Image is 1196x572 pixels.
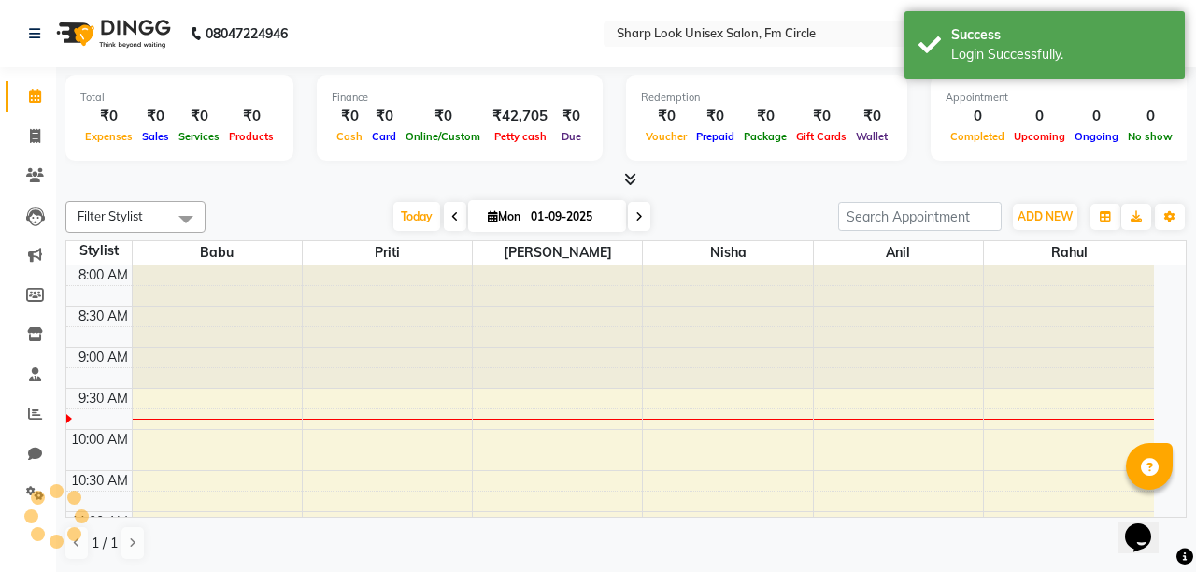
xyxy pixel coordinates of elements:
[303,241,472,265] span: Priti
[67,430,132,450] div: 10:00 AM
[75,389,132,408] div: 9:30 AM
[206,7,288,60] b: 08047224946
[691,130,739,143] span: Prepaid
[66,241,132,261] div: Stylist
[490,130,551,143] span: Petty cash
[133,241,302,265] span: Babu
[984,241,1154,265] span: Rahul
[814,241,983,265] span: Anil
[1123,130,1177,143] span: No show
[946,90,1177,106] div: Appointment
[473,241,642,265] span: [PERSON_NAME]
[1123,106,1177,127] div: 0
[80,130,137,143] span: Expenses
[791,106,851,127] div: ₹0
[641,90,892,106] div: Redemption
[946,130,1009,143] span: Completed
[525,203,619,231] input: 2025-09-01
[555,106,588,127] div: ₹0
[75,265,132,285] div: 8:00 AM
[739,130,791,143] span: Package
[92,534,118,553] span: 1 / 1
[367,106,401,127] div: ₹0
[1070,130,1123,143] span: Ongoing
[1013,204,1077,230] button: ADD NEW
[137,130,174,143] span: Sales
[174,130,224,143] span: Services
[1018,209,1073,223] span: ADD NEW
[393,202,440,231] span: Today
[75,348,132,367] div: 9:00 AM
[78,208,143,223] span: Filter Stylist
[1009,130,1070,143] span: Upcoming
[224,106,278,127] div: ₹0
[48,7,176,60] img: logo
[224,130,278,143] span: Products
[641,106,691,127] div: ₹0
[75,307,132,326] div: 8:30 AM
[946,106,1009,127] div: 0
[332,90,588,106] div: Finance
[67,471,132,491] div: 10:30 AM
[332,106,367,127] div: ₹0
[1118,497,1177,553] iframe: chat widget
[174,106,224,127] div: ₹0
[137,106,174,127] div: ₹0
[557,130,586,143] span: Due
[851,130,892,143] span: Wallet
[401,106,485,127] div: ₹0
[641,130,691,143] span: Voucher
[483,209,525,223] span: Mon
[838,202,1002,231] input: Search Appointment
[1009,106,1070,127] div: 0
[332,130,367,143] span: Cash
[367,130,401,143] span: Card
[67,512,132,532] div: 11:00 AM
[691,106,739,127] div: ₹0
[401,130,485,143] span: Online/Custom
[1070,106,1123,127] div: 0
[739,106,791,127] div: ₹0
[80,106,137,127] div: ₹0
[951,25,1171,45] div: Success
[485,106,555,127] div: ₹42,705
[791,130,851,143] span: Gift Cards
[951,45,1171,64] div: Login Successfully.
[643,241,812,265] span: Nisha
[80,90,278,106] div: Total
[851,106,892,127] div: ₹0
